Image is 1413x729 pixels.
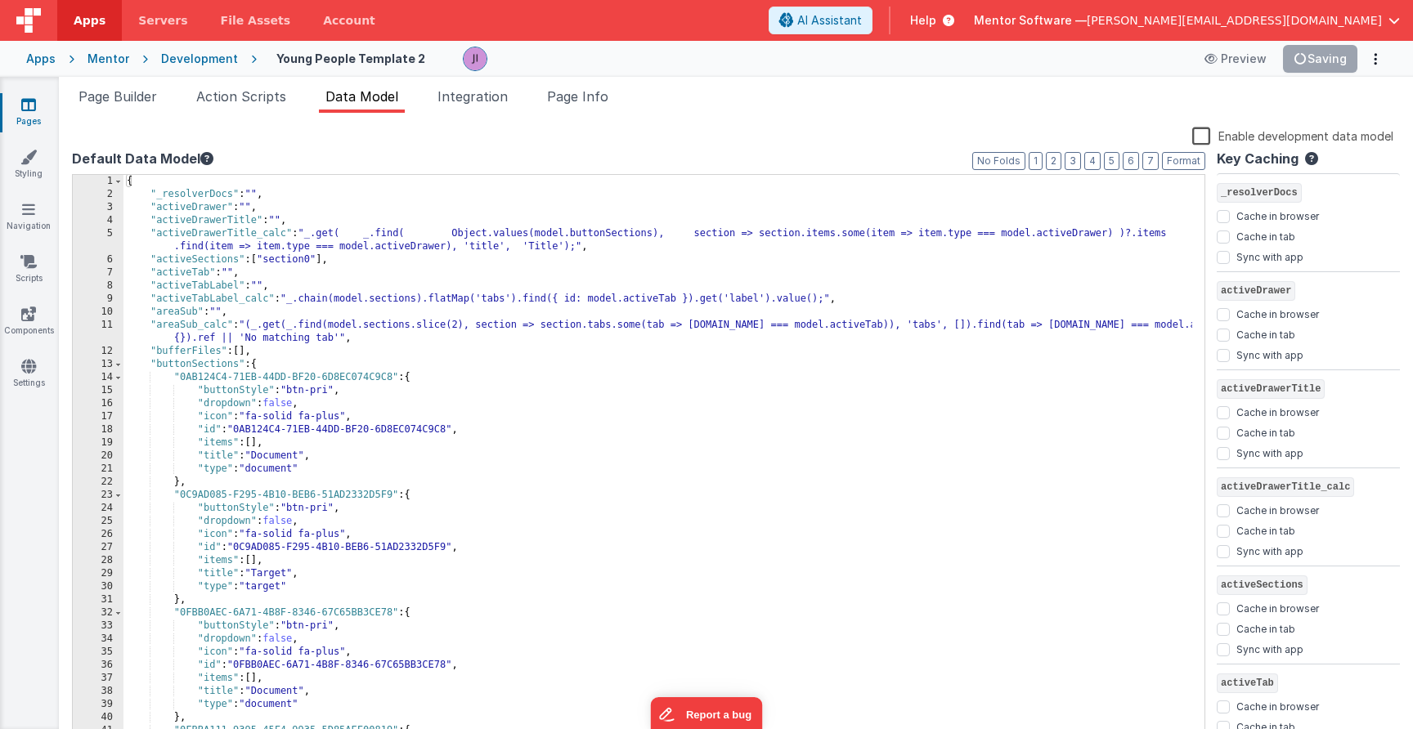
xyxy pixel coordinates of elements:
span: [PERSON_NAME][EMAIL_ADDRESS][DOMAIN_NAME] [1087,12,1382,29]
div: 24 [73,502,123,515]
div: 34 [73,633,123,646]
label: Sync with app [1236,248,1303,264]
div: 27 [73,541,123,554]
div: 3 [73,201,123,214]
span: Mentor Software — [974,12,1087,29]
span: Servers [138,12,187,29]
span: AI Assistant [797,12,862,29]
button: 3 [1065,152,1081,170]
span: File Assets [221,12,291,29]
div: 14 [73,371,123,384]
div: 9 [73,293,123,306]
label: Cache in tab [1236,619,1295,636]
button: No Folds [972,152,1025,170]
div: 18 [73,423,123,436]
label: Cache in browser [1236,599,1319,615]
div: 31 [73,593,123,606]
div: 25 [73,515,123,528]
button: AI Assistant [769,7,872,34]
div: 16 [73,397,123,410]
span: Apps [74,12,105,29]
label: Sync with app [1236,346,1303,362]
div: 39 [73,698,123,711]
div: 5 [73,227,123,253]
div: 7 [73,266,123,280]
button: 1 [1029,152,1043,170]
span: Page Info [547,88,608,105]
span: activeTab [1217,673,1278,693]
label: Cache in tab [1236,423,1295,440]
div: 37 [73,672,123,685]
div: 12 [73,345,123,358]
button: 5 [1104,152,1119,170]
div: 6 [73,253,123,266]
div: Apps [26,51,56,67]
label: Sync with app [1236,542,1303,558]
div: 2 [73,188,123,201]
label: Cache in tab [1236,325,1295,342]
div: 30 [73,580,123,593]
div: 26 [73,528,123,541]
div: 36 [73,659,123,672]
div: 8 [73,280,123,293]
label: Cache in browser [1236,697,1319,713]
div: 35 [73,646,123,659]
div: 13 [73,358,123,371]
span: Action Scripts [196,88,286,105]
div: 32 [73,606,123,619]
label: Cache in browser [1236,403,1319,419]
div: Mentor [87,51,129,67]
span: Page Builder [78,88,157,105]
span: Help [910,12,936,29]
div: 29 [73,567,123,580]
label: Enable development data model [1192,126,1393,145]
img: 6c3d48e323fef8557f0b76cc516e01c7 [464,47,487,70]
span: activeSections [1217,575,1308,595]
label: Sync with app [1236,444,1303,460]
button: 4 [1084,152,1101,170]
button: Default Data Model [72,149,213,168]
div: 33 [73,619,123,633]
div: 20 [73,449,123,463]
label: Cache in browser [1236,305,1319,321]
span: Data Model [325,88,398,105]
div: 40 [73,711,123,724]
button: 2 [1046,152,1061,170]
label: Sync with app [1236,640,1303,656]
h4: Young People Template 2 [276,52,425,65]
span: activeDrawerTitle [1217,379,1325,399]
div: Development [161,51,238,67]
button: Mentor Software — [PERSON_NAME][EMAIL_ADDRESS][DOMAIN_NAME] [974,12,1400,29]
div: 1 [73,175,123,188]
button: Saving [1283,45,1358,73]
div: 15 [73,384,123,397]
div: 10 [73,306,123,319]
span: activeDrawer [1217,281,1295,301]
div: 4 [73,214,123,227]
div: 38 [73,685,123,698]
label: Cache in tab [1236,521,1295,538]
label: Cache in tab [1236,227,1295,244]
span: _resolverDocs [1217,183,1302,203]
button: Format [1162,152,1205,170]
span: Integration [437,88,508,105]
div: 28 [73,554,123,567]
button: Preview [1195,46,1276,72]
label: Cache in browser [1236,501,1319,517]
span: activeDrawerTitle_calc [1217,477,1354,497]
button: 6 [1123,152,1139,170]
button: 7 [1142,152,1159,170]
div: 22 [73,476,123,489]
div: 17 [73,410,123,423]
div: 19 [73,436,123,449]
label: Cache in browser [1236,207,1319,223]
div: 23 [73,489,123,502]
h4: Key Caching [1217,152,1299,167]
div: 11 [73,319,123,345]
button: Options [1364,47,1387,70]
div: 21 [73,463,123,476]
